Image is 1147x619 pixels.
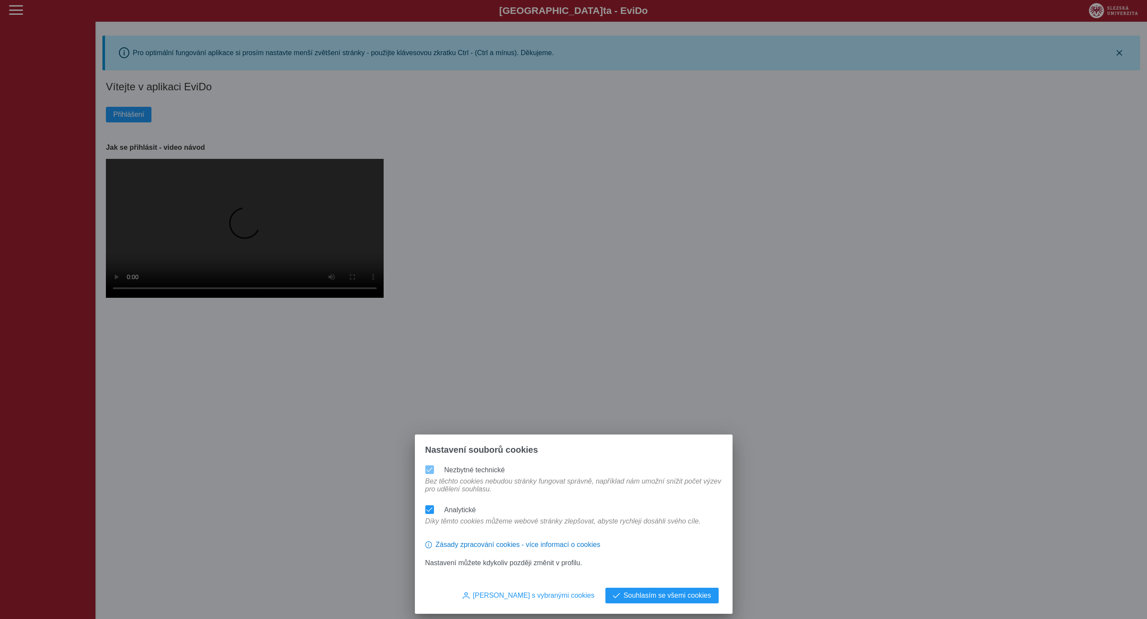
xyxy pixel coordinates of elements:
span: Nastavení souborů cookies [425,445,538,455]
a: Zásady zpracování cookies - více informací o cookies [425,544,601,552]
button: [PERSON_NAME] s vybranými cookies [455,588,602,603]
button: Zásady zpracování cookies - více informací o cookies [425,537,601,552]
span: Souhlasím se všemi cookies [624,592,711,599]
p: Nastavení můžete kdykoliv později změnit v profilu. [425,559,722,567]
label: Analytické [444,506,476,514]
div: Bez těchto cookies nebudou stránky fungovat správně, například nám umožní snížit počet výzev pro ... [422,477,726,502]
label: Nezbytné technické [444,466,505,474]
span: Zásady zpracování cookies - více informací o cookies [436,541,601,549]
span: [PERSON_NAME] s vybranými cookies [473,592,595,599]
div: Díky těmto cookies můžeme webové stránky zlepšovat, abyste rychleji dosáhli svého cíle. [422,517,704,534]
button: Souhlasím se všemi cookies [605,588,719,603]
